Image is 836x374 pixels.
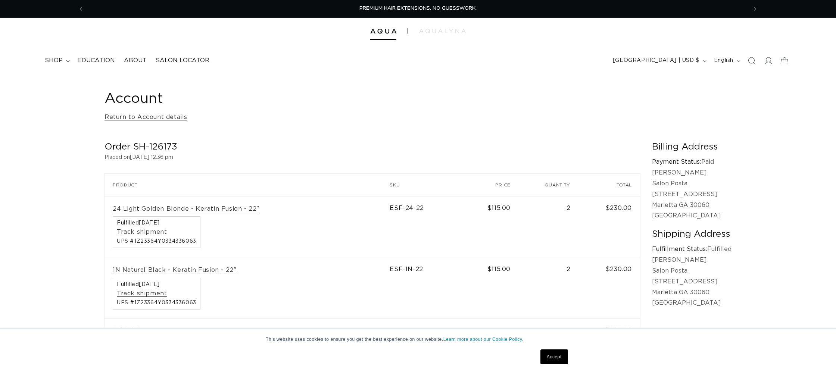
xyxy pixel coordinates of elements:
span: English [714,57,733,65]
img: Aqua Hair Extensions [370,29,396,34]
h2: Order SH-126173 [104,141,640,153]
span: shop [45,57,63,65]
a: Salon Locator [151,52,214,69]
th: Product [104,174,390,196]
strong: Payment Status: [652,159,701,165]
span: UPS #1Z23364Y0334336063 [117,300,196,305]
a: 24 Light Golden Blonde - Keratin Fusion - 22" [113,205,259,213]
span: Fulfilled [117,282,196,287]
th: Price [464,174,519,196]
th: SKU [390,174,464,196]
span: Salon Locator [156,57,209,65]
th: Quantity [519,174,578,196]
p: This website uses cookies to ensure you get the best experience on our website. [266,336,570,343]
p: [PERSON_NAME] Salon Posta [STREET_ADDRESS] Marietta GA 30060 [GEOGRAPHIC_DATA] [652,255,731,308]
td: Subtotal [104,318,578,336]
td: 2 [519,257,578,318]
h2: Billing Address [652,141,731,153]
button: Previous announcement [73,2,89,16]
td: 2 [519,196,578,257]
h1: Account [104,90,731,108]
td: ESF-24-22 [390,196,464,257]
summary: Search [743,53,760,69]
p: Placed on [104,153,640,162]
td: $460.00 [578,318,640,336]
button: English [709,54,743,68]
time: [DATE] 12:36 pm [130,155,173,160]
span: [GEOGRAPHIC_DATA] | USD $ [613,57,699,65]
td: $230.00 [578,257,640,318]
a: Accept [540,349,568,364]
a: Learn more about our Cookie Policy. [443,337,524,342]
button: [GEOGRAPHIC_DATA] | USD $ [608,54,709,68]
button: Next announcement [747,2,763,16]
a: Track shipment [117,228,167,236]
th: Total [578,174,640,196]
summary: shop [40,52,73,69]
p: Fulfilled [652,244,731,255]
td: $230.00 [578,196,640,257]
span: About [124,57,147,65]
strong: Fulfillment Status: [652,246,707,252]
a: About [119,52,151,69]
a: Education [73,52,119,69]
h2: Shipping Address [652,229,731,240]
a: Track shipment [117,290,167,298]
p: Paid [652,157,731,167]
span: Education [77,57,115,65]
a: Return to Account details [104,112,187,123]
img: aqualyna.com [419,29,466,33]
span: UPS #1Z23364Y0334336063 [117,239,196,244]
p: [PERSON_NAME] Salon Posta [STREET_ADDRESS] Marietta GA 30060 [GEOGRAPHIC_DATA] [652,167,731,221]
span: $115.00 [487,205,511,211]
time: [DATE] [139,282,160,287]
span: $115.00 [487,266,511,272]
td: ESF-1N-22 [390,257,464,318]
span: Fulfilled [117,220,196,226]
a: 1N Natural Black - Keratin Fusion - 22" [113,266,236,274]
span: PREMIUM HAIR EXTENSIONS. NO GUESSWORK. [359,6,477,11]
time: [DATE] [139,220,160,226]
